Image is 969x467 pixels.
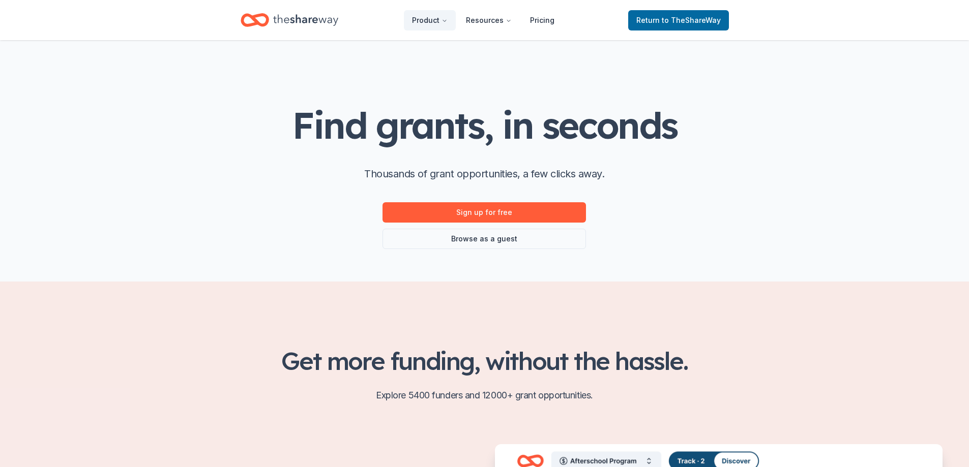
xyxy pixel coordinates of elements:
[383,229,586,249] a: Browse as a guest
[636,14,721,26] span: Return
[241,347,729,375] h2: Get more funding, without the hassle.
[522,10,563,30] a: Pricing
[404,8,563,32] nav: Main
[383,202,586,223] a: Sign up for free
[364,166,604,182] p: Thousands of grant opportunities, a few clicks away.
[404,10,456,30] button: Product
[292,105,677,145] h1: Find grants, in seconds
[628,10,729,30] a: Returnto TheShareWay
[241,8,338,32] a: Home
[662,16,721,24] span: to TheShareWay
[458,10,520,30] button: Resources
[241,387,729,403] p: Explore 5400 funders and 12000+ grant opportunities.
